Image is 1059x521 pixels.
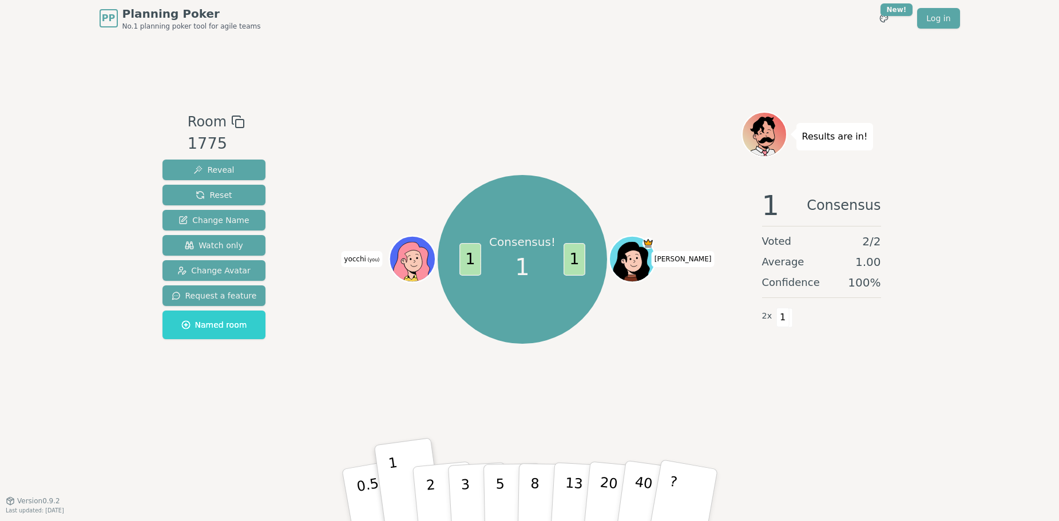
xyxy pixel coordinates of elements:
span: Named room [181,319,247,331]
span: 1 [762,192,780,219]
span: Click to change your name [652,251,715,267]
span: Planning Poker [122,6,261,22]
span: 2 / 2 [862,233,880,249]
span: Change Avatar [177,265,251,276]
div: 1775 [188,132,245,156]
span: Room [188,112,227,132]
span: 2 x [762,310,772,323]
span: Change Name [179,214,249,226]
button: New! [874,8,894,29]
span: Watch only [185,240,243,251]
p: Consensus! [489,234,556,250]
span: Reset [196,189,232,201]
div: New! [880,3,913,16]
span: Request a feature [172,290,257,301]
button: Change Name [162,210,266,230]
p: Results are in! [802,129,868,145]
span: (you) [366,257,380,263]
span: Last updated: [DATE] [6,507,64,514]
span: 100 % [848,275,880,291]
span: trevor is the host [642,237,654,249]
span: Version 0.9.2 [17,496,60,506]
button: Watch only [162,235,266,256]
button: Named room [162,311,266,339]
span: Consensus [807,192,880,219]
span: 1 [776,308,790,327]
span: 1 [515,250,529,284]
button: Reveal [162,160,266,180]
span: Reveal [193,164,234,176]
span: 1 [459,243,481,276]
button: Request a feature [162,285,266,306]
span: Voted [762,233,792,249]
button: Change Avatar [162,260,266,281]
button: Version0.9.2 [6,496,60,506]
a: Log in [917,8,959,29]
span: Confidence [762,275,820,291]
span: Click to change your name [341,251,382,267]
a: PPPlanning PokerNo.1 planning poker tool for agile teams [100,6,261,31]
button: Reset [162,185,266,205]
span: 1.00 [855,254,881,270]
span: No.1 planning poker tool for agile teams [122,22,261,31]
p: 1 [387,455,404,517]
button: Click to change your avatar [391,237,434,281]
span: Average [762,254,804,270]
span: 1 [564,243,585,276]
span: PP [102,11,115,25]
